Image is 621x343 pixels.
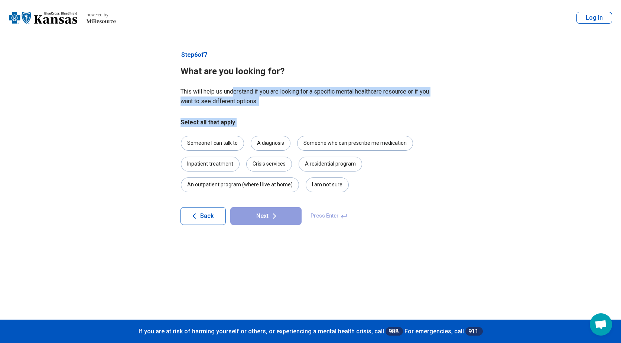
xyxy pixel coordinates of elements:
[465,327,483,336] a: 911.
[230,207,302,225] button: Next
[246,157,292,171] div: Crisis services
[251,136,290,151] div: A diagnosis
[181,157,240,171] div: Inpatient treatment
[200,213,214,219] span: Back
[576,12,612,24] button: Log In
[306,177,349,192] div: I am not sure
[9,9,116,27] a: Blue Cross Blue Shield Kansaspowered by
[87,12,116,18] div: powered by
[306,207,352,225] span: Press Enter
[299,157,362,171] div: A residential program
[181,118,235,127] legend: Select all that apply
[7,327,614,336] p: If you are at risk of harming yourself or others, or experiencing a mental health crisis, call Fo...
[9,9,77,27] img: Blue Cross Blue Shield Kansas
[181,50,440,59] p: Step 6 of 7
[181,177,299,192] div: An outpatient program (where I live at home)
[297,136,413,151] div: Someone who can prescribe me medication
[590,313,612,336] a: Open chat
[181,136,244,151] div: Someone I can talk to
[181,65,440,78] h1: What are you looking for?
[181,87,440,106] p: This will help us understand if you are looking for a specific mental healthcare resource or if y...
[386,327,403,336] a: 988.
[181,207,226,225] button: Back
